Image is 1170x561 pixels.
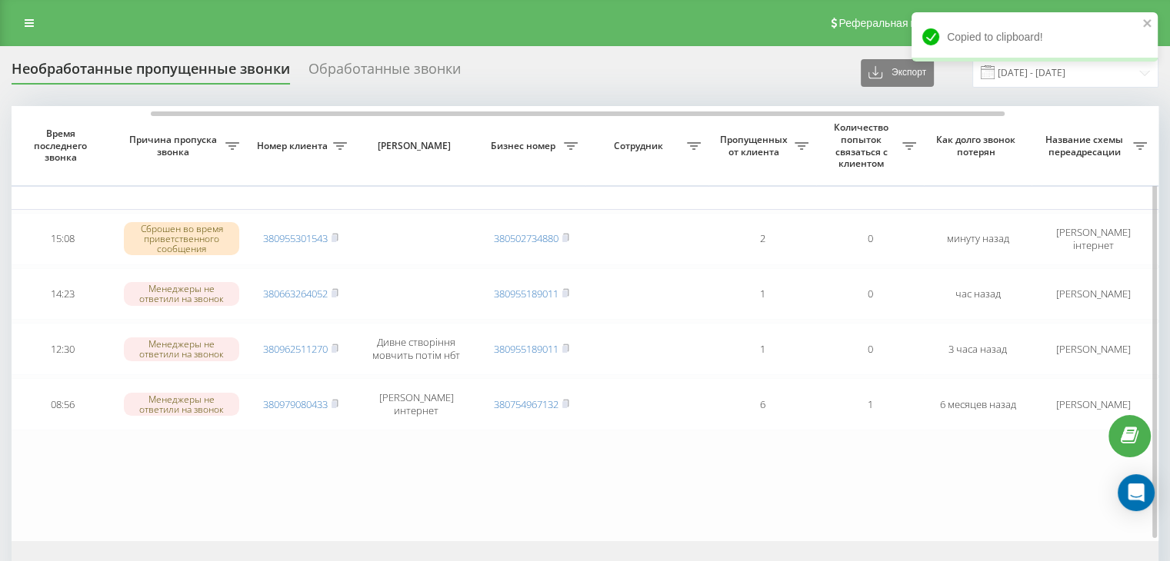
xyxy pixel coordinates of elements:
div: Менеджеры не ответили на звонок [124,393,239,416]
td: час назад [924,268,1032,320]
span: Название схемы переадресации [1039,134,1133,158]
a: 380754967132 [494,397,558,411]
td: 12:30 [8,323,116,375]
a: 380979080433 [263,397,328,411]
td: 1 [708,268,816,320]
a: 380663264052 [263,287,328,300]
span: Номер клиента [255,140,333,152]
span: Причина пропуска звонка [124,134,225,158]
a: 380502734880 [494,231,558,245]
td: 0 [816,213,924,265]
td: 0 [816,323,924,375]
span: Время последнего звонка [21,128,104,164]
div: Необработанные пропущенные звонки [12,61,290,85]
td: 1 [708,323,816,375]
div: Copied to clipboard! [912,12,1158,61]
td: [PERSON_NAME] інтернет [1032,213,1155,265]
span: Бизнес номер [485,140,564,152]
div: Обработанные звонки [308,61,461,85]
div: Менеджеры не ответили на звонок [124,282,239,305]
div: Open Intercom Messenger [1118,474,1155,511]
td: 1 [816,378,924,430]
td: 15:08 [8,213,116,265]
td: 6 месяцев назад [924,378,1032,430]
td: [PERSON_NAME] [1032,268,1155,320]
td: 3 часа назад [924,323,1032,375]
span: Сотрудник [593,140,687,152]
td: [PERSON_NAME] интернет [355,378,478,430]
td: 14:23 [8,268,116,320]
td: Дивне створіння мовчить потім нбт [355,323,478,375]
td: 0 [816,268,924,320]
span: Как долго звонок потерян [936,134,1019,158]
td: 08:56 [8,378,116,430]
a: 380955189011 [494,342,558,356]
span: [PERSON_NAME] [368,140,465,152]
span: Реферальная программа [838,17,965,29]
a: 380955189011 [494,287,558,300]
td: [PERSON_NAME] [1032,323,1155,375]
span: Количество попыток связаться с клиентом [824,121,902,169]
td: 6 [708,378,816,430]
td: 2 [708,213,816,265]
span: Пропущенных от клиента [716,134,795,158]
div: Менеджеры не ответили на звонок [124,337,239,360]
td: минуту назад [924,213,1032,265]
button: close [1142,17,1153,32]
div: Сброшен во время приветственного сообщения [124,222,239,256]
td: [PERSON_NAME] [1032,378,1155,430]
a: 380962511270 [263,342,328,356]
a: 380955301543 [263,231,328,245]
button: Экспорт [861,59,934,87]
